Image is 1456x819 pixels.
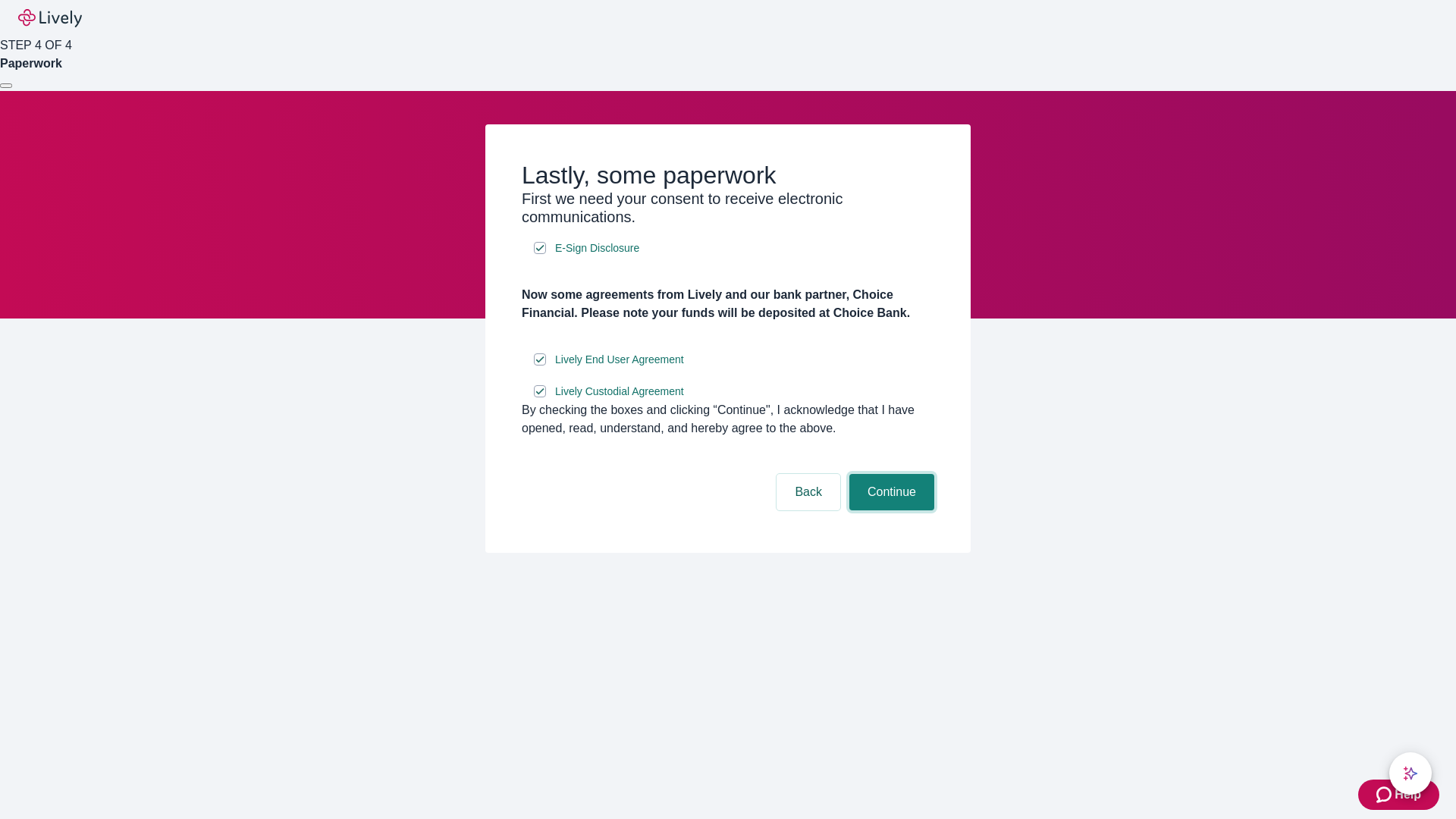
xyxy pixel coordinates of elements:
[552,239,642,258] a: e-sign disclosure document
[552,350,687,369] a: e-sign disclosure document
[1403,766,1418,781] svg: Lively AI Assistant
[522,190,934,226] h3: First we need your consent to receive electronic communications.
[777,474,840,510] button: Back
[522,401,934,438] div: By checking the boxes and clicking “Continue", I acknowledge that I have opened, read, understand...
[1389,752,1432,795] button: chat
[522,161,934,190] h2: Lastly, some paperwork
[18,9,82,27] img: Lively
[555,384,684,400] span: Lively Custodial Agreement
[555,352,684,368] span: Lively End User Agreement
[522,286,934,322] h4: Now some agreements from Lively and our bank partner, Choice Financial. Please note your funds wi...
[849,474,934,510] button: Continue
[1358,780,1439,810] button: Zendesk support iconHelp
[1376,786,1395,804] svg: Zendesk support icon
[552,382,687,401] a: e-sign disclosure document
[555,240,639,256] span: E-Sign Disclosure
[1395,786,1421,804] span: Help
